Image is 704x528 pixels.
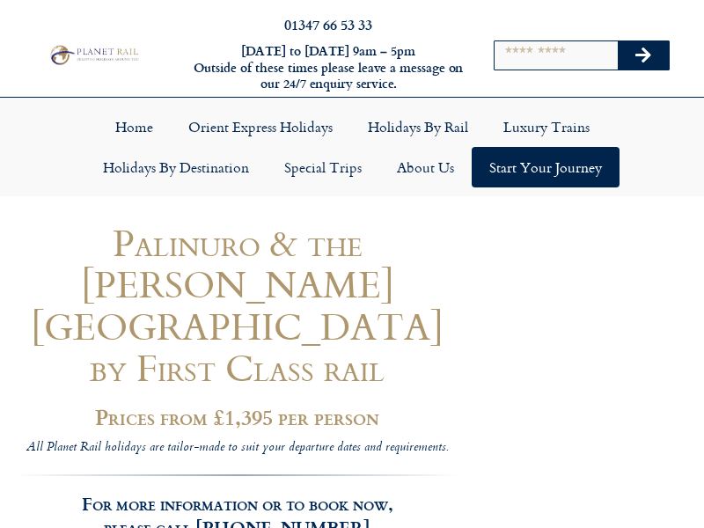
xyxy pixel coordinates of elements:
a: Start your Journey [472,147,620,187]
img: Planet Rail Train Holidays Logo [47,43,141,66]
a: Home [98,106,171,147]
a: Orient Express Holidays [171,106,350,147]
h2: Prices from £1,395 per person [16,405,459,429]
h1: Palinuro & the [PERSON_NAME][GEOGRAPHIC_DATA] by First Class rail [16,222,459,388]
button: Search [618,41,669,70]
a: 01347 66 53 33 [284,14,372,34]
nav: Menu [9,106,695,187]
a: Holidays by Destination [85,147,267,187]
a: About Us [379,147,472,187]
a: Holidays by Rail [350,106,486,147]
h6: [DATE] to [DATE] 9am – 5pm Outside of these times please leave a message on our 24/7 enquiry serv... [192,43,465,92]
i: All Planet Rail holidays are tailor-made to suit your departure dates and requirements. [26,437,448,458]
a: Special Trips [267,147,379,187]
a: Luxury Trains [486,106,607,147]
